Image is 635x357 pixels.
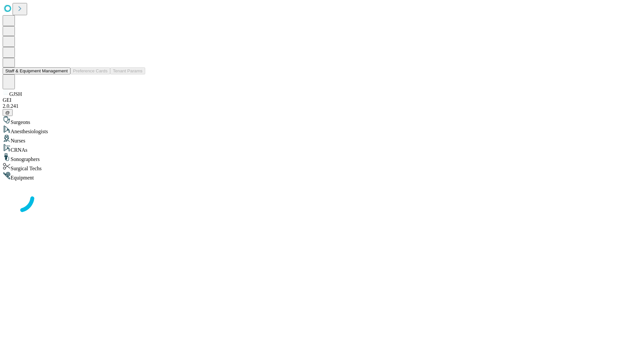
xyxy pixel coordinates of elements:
[3,116,632,125] div: Surgeons
[3,153,632,162] div: Sonographers
[3,172,632,181] div: Equipment
[3,125,632,135] div: Anesthesiologists
[3,135,632,144] div: Nurses
[3,144,632,153] div: CRNAs
[3,103,632,109] div: 2.0.241
[70,67,110,74] button: Preference Cards
[110,67,145,74] button: Tenant Params
[3,67,70,74] button: Staff & Equipment Management
[5,110,10,115] span: @
[9,91,22,97] span: GJSH
[3,97,632,103] div: GEI
[3,109,13,116] button: @
[3,162,632,172] div: Surgical Techs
